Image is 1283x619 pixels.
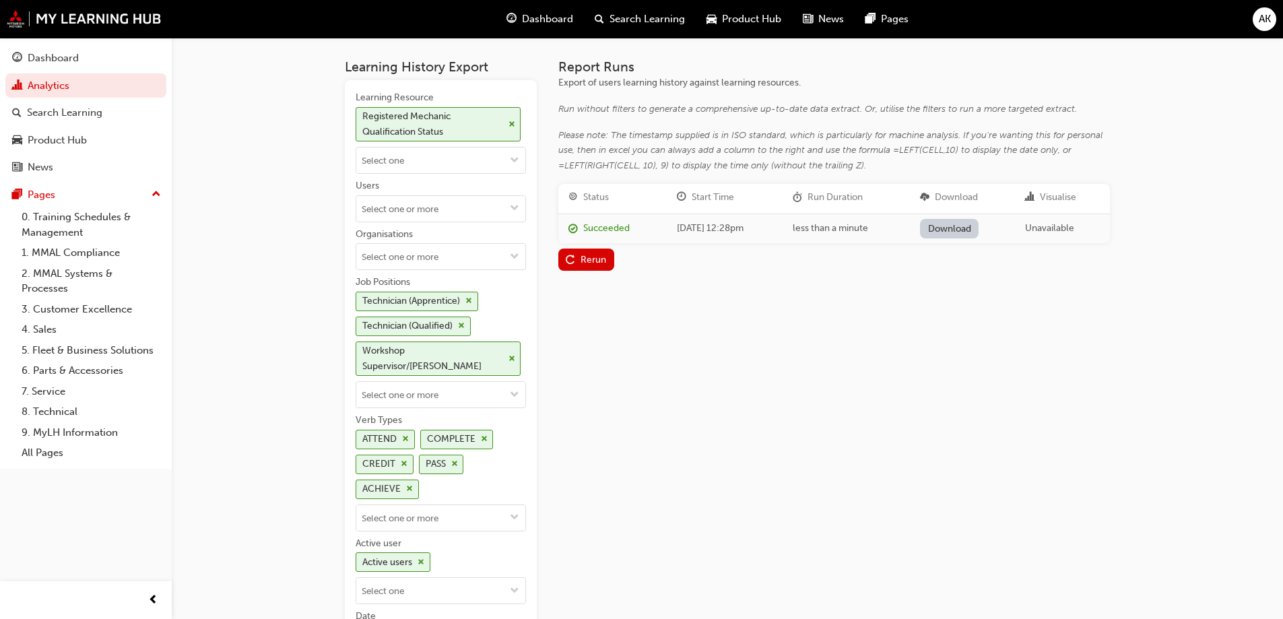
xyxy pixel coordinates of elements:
span: Product Hub [722,11,781,27]
button: Rerun [558,249,614,271]
a: Analytics [5,73,166,98]
div: ATTEND [362,432,397,447]
button: AK [1253,7,1276,31]
span: Unavailable [1025,222,1074,234]
div: Run Duration [808,190,863,205]
button: toggle menu [504,382,525,408]
span: replay-icon [566,255,575,267]
span: news-icon [12,162,22,174]
div: Rerun [581,254,606,265]
h3: Report Runs [558,59,1110,75]
span: Search Learning [610,11,685,27]
div: Please note: The timestamp supplied is in ISO standard, which is particularly for machine analysi... [558,128,1110,174]
span: chart-icon [12,80,22,92]
div: Organisations [356,228,413,241]
a: News [5,155,166,180]
span: Pages [881,11,909,27]
img: mmal [7,10,162,28]
button: Pages [5,183,166,207]
a: search-iconSearch Learning [584,5,696,33]
span: down-icon [510,586,519,597]
div: Pages [28,187,55,203]
span: target-icon [568,192,578,203]
span: guage-icon [506,11,517,28]
a: Dashboard [5,46,166,71]
span: cross-icon [508,355,515,363]
span: down-icon [510,252,519,263]
div: COMPLETE [427,432,475,447]
span: clock-icon [677,192,686,203]
input: Organisationstoggle menu [356,244,525,269]
span: download-icon [920,192,929,203]
span: up-icon [152,186,161,203]
span: pages-icon [12,189,22,201]
div: News [28,160,53,175]
button: toggle menu [504,148,525,173]
a: 4. Sales [16,319,166,340]
a: 0. Training Schedules & Management [16,207,166,242]
span: News [818,11,844,27]
div: Workshop Supervisor/[PERSON_NAME] [362,344,503,374]
span: guage-icon [12,53,22,65]
div: [DATE] 12:28pm [677,221,772,236]
div: Job Positions [356,275,410,289]
a: Search Learning [5,100,166,125]
a: news-iconNews [792,5,855,33]
a: Download [920,219,979,238]
span: AK [1259,11,1271,27]
span: cross-icon [451,460,458,468]
span: car-icon [12,135,22,147]
div: PASS [426,457,446,472]
span: cross-icon [401,460,407,468]
span: down-icon [510,390,519,401]
div: Active users [362,555,412,571]
div: Verb Types [356,414,402,427]
div: Technician (Qualified) [362,319,453,334]
button: DashboardAnalyticsSearch LearningProduct HubNews [5,43,166,183]
h3: Learning History Export [345,59,537,75]
div: Active user [356,537,401,550]
a: 8. Technical [16,401,166,422]
input: Userstoggle menu [356,196,525,222]
span: car-icon [706,11,717,28]
span: cross-icon [508,121,515,129]
a: 5. Fleet & Business Solutions [16,340,166,361]
div: Succeeded [583,221,630,236]
a: Product Hub [5,128,166,153]
span: down-icon [510,156,519,167]
a: car-iconProduct Hub [696,5,792,33]
span: report_succeeded-icon [568,224,578,235]
span: Dashboard [522,11,573,27]
button: toggle menu [504,196,525,222]
div: Visualise [1040,190,1076,205]
a: 6. Parts & Accessories [16,360,166,381]
div: Status [583,190,609,205]
a: 3. Customer Excellence [16,299,166,320]
span: cross-icon [458,322,465,330]
a: pages-iconPages [855,5,919,33]
span: pages-icon [865,11,876,28]
input: Verb TypesATTENDcross-iconCOMPLETEcross-iconCREDITcross-iconPASScross-iconACHIEVEcross-icontoggle... [356,505,525,531]
span: cross-icon [406,485,413,493]
span: news-icon [803,11,813,28]
span: cross-icon [418,558,424,566]
input: Active userActive userscross-icontoggle menu [356,578,525,604]
a: 2. MMAL Systems & Processes [16,263,166,299]
a: guage-iconDashboard [496,5,584,33]
span: Export of users learning history against learning resources. [558,77,801,88]
a: 7. Service [16,381,166,402]
button: toggle menu [504,244,525,269]
button: toggle menu [504,578,525,604]
input: Job PositionsTechnician (Apprentice)cross-iconTechnician (Qualified)cross-iconWorkshop Supervisor... [356,382,525,408]
div: less than a minute [793,221,900,236]
span: chart-icon [1025,192,1034,203]
div: Registered Mechanic Qualification Status [362,109,503,139]
span: search-icon [595,11,604,28]
span: down-icon [510,203,519,215]
span: prev-icon [148,592,158,609]
span: cross-icon [481,435,488,443]
div: Users [356,179,379,193]
div: Product Hub [28,133,87,148]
